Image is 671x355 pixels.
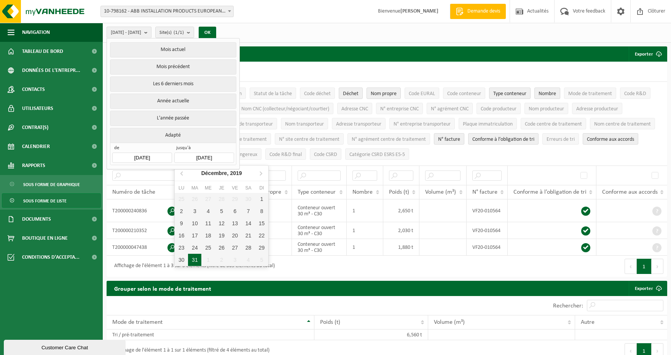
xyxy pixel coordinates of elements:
td: 1 [347,222,383,239]
div: Lu [175,184,188,192]
span: Poids (t) [389,189,409,195]
button: Les 6 derniers mois [110,76,236,92]
td: Conteneur ouvert 30 m³ - C30 [292,239,347,256]
span: Numéro de tâche [112,189,155,195]
button: N° factureN° facture: Activate to sort [434,133,464,145]
span: N° agrément centre de traitement [352,137,426,142]
button: Adresse producteurAdresse producteur: Activate to sort [572,103,622,114]
button: Nom CNC (collecteur/négociant/courtier)Nom CNC (collecteur/négociant/courtier): Activate to sort [237,103,333,114]
button: Code transporteurCode transporteur: Activate to sort [230,118,277,129]
span: Contacts [22,80,45,99]
td: Conteneur ouvert 30 m³ - C30 [292,199,347,222]
span: Code CSRD [314,152,337,158]
button: L'année passée [110,111,236,126]
button: Mois actuel [110,42,236,57]
td: VF20-010564 [467,222,508,239]
div: 16 [175,229,188,242]
div: 30 [175,254,188,266]
span: Code déchet [304,91,331,97]
div: 28 [215,193,228,205]
span: Nom transporteur [285,121,324,127]
span: Conforme aux accords [587,137,634,142]
a: Sous forme de liste [2,193,101,208]
span: Nombre [352,189,373,195]
span: Tableau de bord [22,42,63,61]
span: Nombre [539,91,556,97]
td: T200000240836 [107,199,183,222]
button: Statut de la tâcheStatut de la tâche: Activate to sort [250,88,296,99]
button: N° site centre de traitementN° site centre de traitement: Activate to sort [275,133,344,145]
button: Site(s)(1/1) [155,27,194,38]
span: Code EURAL [409,91,435,97]
div: 7 [242,205,255,217]
span: Nom centre de traitement [594,121,651,127]
button: NombreNombre: Activate to sort [534,88,560,99]
span: Code R&D final [269,152,302,158]
button: Nom producteurNom producteur: Activate to sort [524,103,568,114]
div: 29 [255,242,268,254]
span: Code transporteur [234,121,273,127]
span: N° entreprise CNC [380,106,419,112]
button: N° entreprise CNCN° entreprise CNC: Activate to sort [376,103,423,114]
button: Code R&D finalCode R&amp;D final: Activate to sort [265,148,306,160]
button: Code conteneurCode conteneur: Activate to sort [443,88,485,99]
div: 24 [188,242,201,254]
span: Sous forme de graphique [23,177,80,192]
span: Erreurs de tri [547,137,575,142]
button: N° agrément CNCN° agrément CNC: Activate to sort [427,103,473,114]
span: Demande devis [465,8,502,15]
span: Autre [581,319,594,325]
div: 6 [228,205,242,217]
div: 10 [188,217,201,229]
div: 27 [201,193,215,205]
span: Déchet [343,91,359,97]
button: Code R&DCode R&amp;D: Activate to sort [620,88,650,99]
td: 2,030 t [383,222,420,239]
span: Poids (t) [320,319,340,325]
div: 27 [228,242,242,254]
div: 29 [228,193,242,205]
div: 17 [188,229,201,242]
button: Plaque immatriculationPlaque immatriculation: Activate to sort [459,118,517,129]
div: 31 [188,254,201,266]
h2: Grouper selon le mode de traitement [107,281,219,296]
span: Sous forme de liste [23,194,67,208]
button: Nom centre de traitementNom centre de traitement: Activate to sort [590,118,655,129]
td: VF20-010564 [467,239,508,256]
div: 3 [228,254,242,266]
td: VF20-010564 [467,199,508,222]
button: Code centre de traitementCode centre de traitement: Activate to sort [521,118,586,129]
span: Conforme à l’obligation de tri [513,189,587,195]
button: [DATE] - [DATE] [107,27,151,38]
button: Mode de traitementMode de traitement: Activate to sort [564,88,616,99]
div: 4 [201,205,215,217]
div: Je [215,184,228,192]
div: 2 [215,254,228,266]
td: 1,880 t [383,239,420,256]
div: 26 [188,193,201,205]
span: Code producteur [481,106,516,112]
div: 4 [242,254,255,266]
div: Décembre, [198,167,245,179]
span: Nom propre [371,91,397,97]
span: Utilisateurs [22,99,53,118]
div: 20 [228,229,242,242]
span: Données de l'entrepr... [22,61,80,80]
div: 25 [175,193,188,205]
div: Me [201,184,215,192]
count: (1/1) [174,30,184,35]
div: 25 [201,242,215,254]
button: Nom transporteurNom transporteur: Activate to sort [281,118,328,129]
div: 14 [242,217,255,229]
span: Adresse producteur [576,106,618,112]
label: Rechercher: [553,303,583,309]
span: N° agrément CNC [431,106,469,112]
span: 10-798162 - ABB INSTALLATION PRODUCTS EUROPEAN CENTRE SA - HOUDENG-GOEGNIES [100,6,234,17]
button: Mois précédent [110,59,236,75]
button: Type conteneurType conteneur: Activate to sort [489,88,531,99]
div: 5 [255,254,268,266]
span: Code centre de traitement [525,121,582,127]
i: 2019 [230,170,242,176]
div: 1 [255,193,268,205]
div: Ve [228,184,242,192]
